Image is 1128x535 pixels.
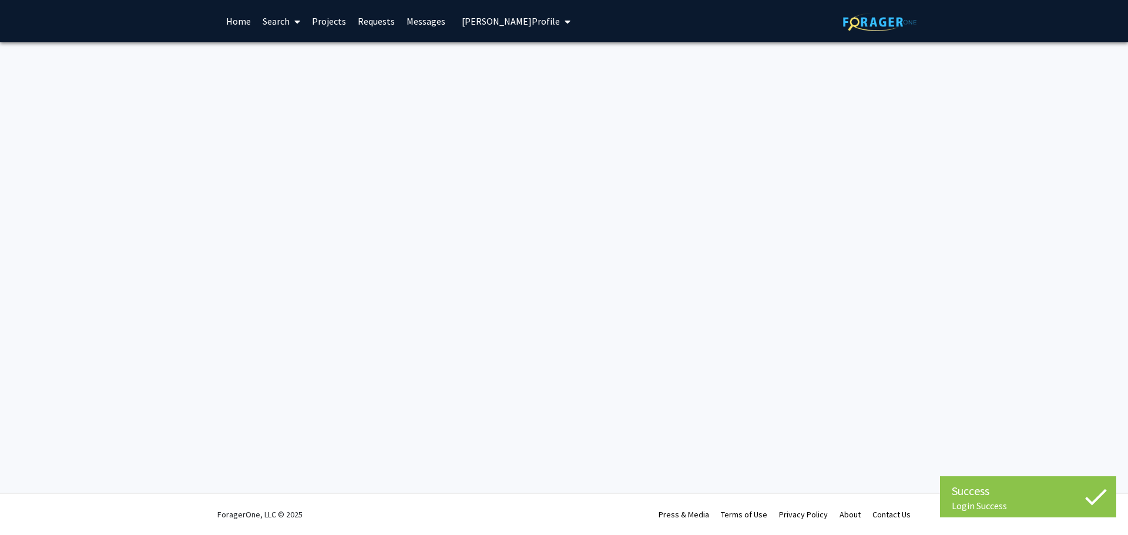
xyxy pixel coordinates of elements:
[659,509,709,520] a: Press & Media
[952,482,1104,500] div: Success
[462,15,560,27] span: [PERSON_NAME] Profile
[872,509,911,520] a: Contact Us
[779,509,828,520] a: Privacy Policy
[217,494,303,535] div: ForagerOne, LLC © 2025
[352,1,401,42] a: Requests
[840,509,861,520] a: About
[843,13,916,31] img: ForagerOne Logo
[306,1,352,42] a: Projects
[257,1,306,42] a: Search
[721,509,767,520] a: Terms of Use
[952,500,1104,512] div: Login Success
[220,1,257,42] a: Home
[401,1,451,42] a: Messages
